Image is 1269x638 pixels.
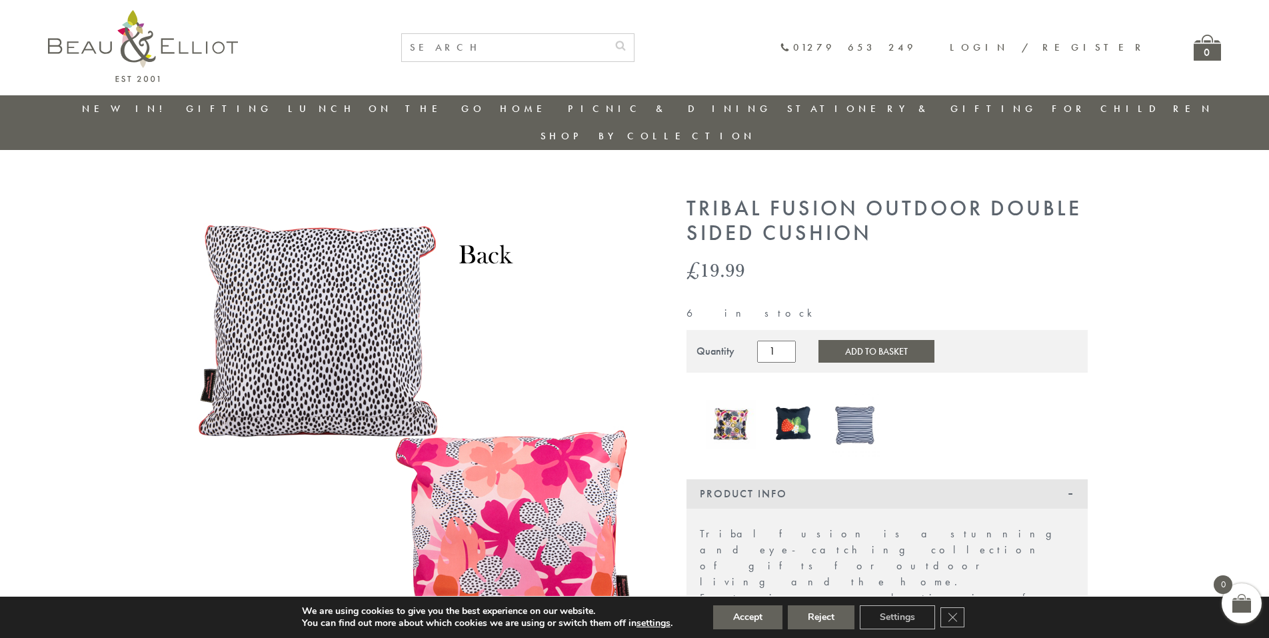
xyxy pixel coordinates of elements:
a: Home [500,102,553,115]
a: Gifting [186,102,273,115]
div: Quantity [696,345,734,357]
a: 01279 653 249 [780,42,916,53]
a: 0 [1194,35,1221,61]
p: You can find out more about which cookies we are using or switch them off in . [302,617,672,629]
button: Settings [860,605,935,629]
a: Picnic & Dining [568,102,772,115]
img: Strawberries & Cream Double Sided Outdoor Cushion [769,400,818,449]
a: For Children [1052,102,1214,115]
a: Guatemala Double Sided Cushion [706,400,756,452]
a: Three Rivers outdoor garden picnic Cushion Double Sided [832,393,881,459]
button: Accept [713,605,782,629]
p: We are using cookies to give you the best experience on our website. [302,605,672,617]
a: Strawberries & Cream Double Sided Outdoor Cushion [769,400,818,452]
a: Lunch On The Go [288,102,485,115]
img: Three Rivers outdoor garden picnic Cushion Double Sided [832,393,881,457]
div: Product Info [686,479,1088,509]
input: Product quantity [757,341,796,362]
bdi: 19.99 [686,256,745,283]
a: New in! [82,102,171,115]
span: £ [686,256,700,283]
a: Login / Register [950,41,1147,54]
img: logo [48,10,238,82]
input: SEARCH [402,34,607,61]
span: 0 [1214,575,1232,594]
a: Stationery & Gifting [787,102,1037,115]
button: Add to Basket [818,340,934,363]
img: Guatemala Double Sided Cushion [706,400,756,449]
button: settings [636,617,670,629]
button: Close GDPR Cookie Banner [940,607,964,627]
a: Shop by collection [541,129,756,143]
button: Reject [788,605,854,629]
p: 6 in stock [686,307,1088,319]
h1: Tribal Fusion Outdoor Double Sided Cushion [686,197,1088,246]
